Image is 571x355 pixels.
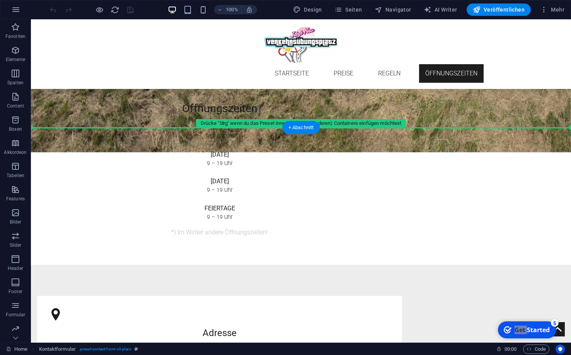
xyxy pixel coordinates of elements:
[282,121,320,134] div: + Abschnitt
[6,56,26,63] p: Elemente
[421,3,460,16] button: AI Writer
[527,345,546,354] span: Code
[8,265,23,271] p: Header
[214,5,242,14] button: 100%
[95,5,104,14] button: Klicke hier, um den Vorschau-Modus zu verlassen
[424,6,457,14] span: AI Writer
[10,219,22,225] p: Bilder
[496,345,517,354] h6: Session-Zeit
[510,346,511,352] span: :
[537,3,568,16] button: Mehr
[467,3,531,16] button: Veröffentlichen
[473,6,525,14] span: Veröffentlichen
[6,196,25,202] p: Features
[21,7,56,16] div: Get Started
[9,288,22,295] p: Footer
[39,345,138,354] nav: breadcrumb
[7,172,24,179] p: Tabellen
[556,345,565,354] button: Usercentrics
[6,312,26,318] p: Formular
[375,6,411,14] span: Navigator
[290,3,325,16] button: Design
[110,5,119,14] button: reload
[135,347,138,351] i: Dieses Element ist ein anpassbares Preset
[6,345,27,354] a: Klick, um Auswahl aufzuheben. Doppelklick öffnet Seitenverwaltung
[226,5,238,14] h6: 100%
[523,345,549,354] button: Code
[39,345,76,354] span: Klick zum Auswählen. Doppelklick zum Bearbeiten
[331,3,365,16] button: Seiten
[9,140,368,148] p: 9 – 19 Uhr
[540,6,564,14] span: Mehr
[4,3,63,20] div: Get Started 5 items remaining, 0% complete
[246,6,253,13] i: Bei Größenänderung Zoomstufe automatisch an das gewählte Gerät anpassen.
[4,149,27,155] p: Akkordeon
[10,242,22,248] p: Slider
[293,6,322,14] span: Design
[9,126,22,132] p: Boxen
[505,345,516,354] span: 00 00
[79,345,131,354] span: . preset-contact-form-v3-plain
[180,131,198,139] strong: [DATE]
[7,80,24,86] p: Spalten
[111,5,119,14] i: Seite neu laden
[334,6,362,14] span: Seiten
[7,103,24,109] p: Content
[57,1,65,9] div: 5
[5,33,26,39] p: Favoriten
[372,3,414,16] button: Navigator
[290,3,325,16] div: Design (Strg+Alt+Y)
